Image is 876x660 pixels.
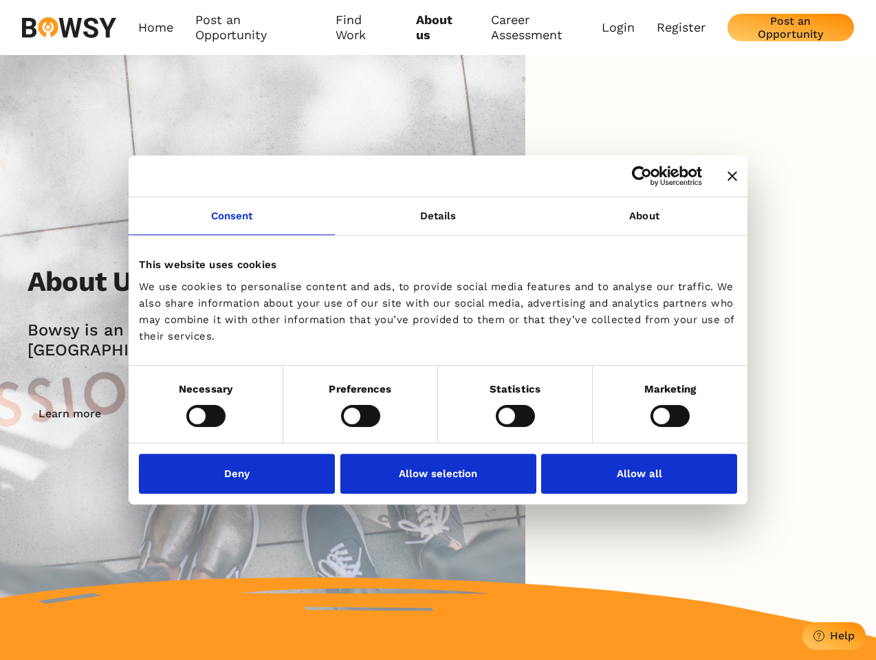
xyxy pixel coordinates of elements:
div: Learn more [39,407,101,420]
button: Close banner [727,171,737,181]
a: Career Assessment [491,12,602,43]
button: Learn more [28,400,112,428]
a: Home [138,12,173,43]
a: Usercentrics Cookiebot - opens in a new window [582,166,702,186]
a: Details [335,197,541,235]
h2: Bowsy is an award winning Irish tech start-up that is expanding into the [GEOGRAPHIC_DATA] and th... [28,320,664,360]
a: Register [657,20,705,35]
h2: About Us [28,265,146,298]
button: Deny [139,454,335,494]
img: svg%3e [22,17,116,38]
a: Consent [129,197,335,235]
div: We use cookies to personalise content and ads, to provide social media features and to analyse ou... [139,278,737,344]
strong: Preferences [329,383,391,395]
a: About [541,197,747,235]
div: Post an Opportunity [738,14,843,41]
strong: Necessary [179,383,232,395]
strong: Marketing [644,383,697,395]
div: Help [830,629,855,642]
div: This website uses cookies [139,256,737,273]
strong: Statistics [490,383,540,395]
button: Help [802,622,866,650]
button: Post an Opportunity [727,14,854,41]
button: Allow selection [340,454,536,494]
button: Allow all [541,454,737,494]
a: Login [602,20,635,35]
